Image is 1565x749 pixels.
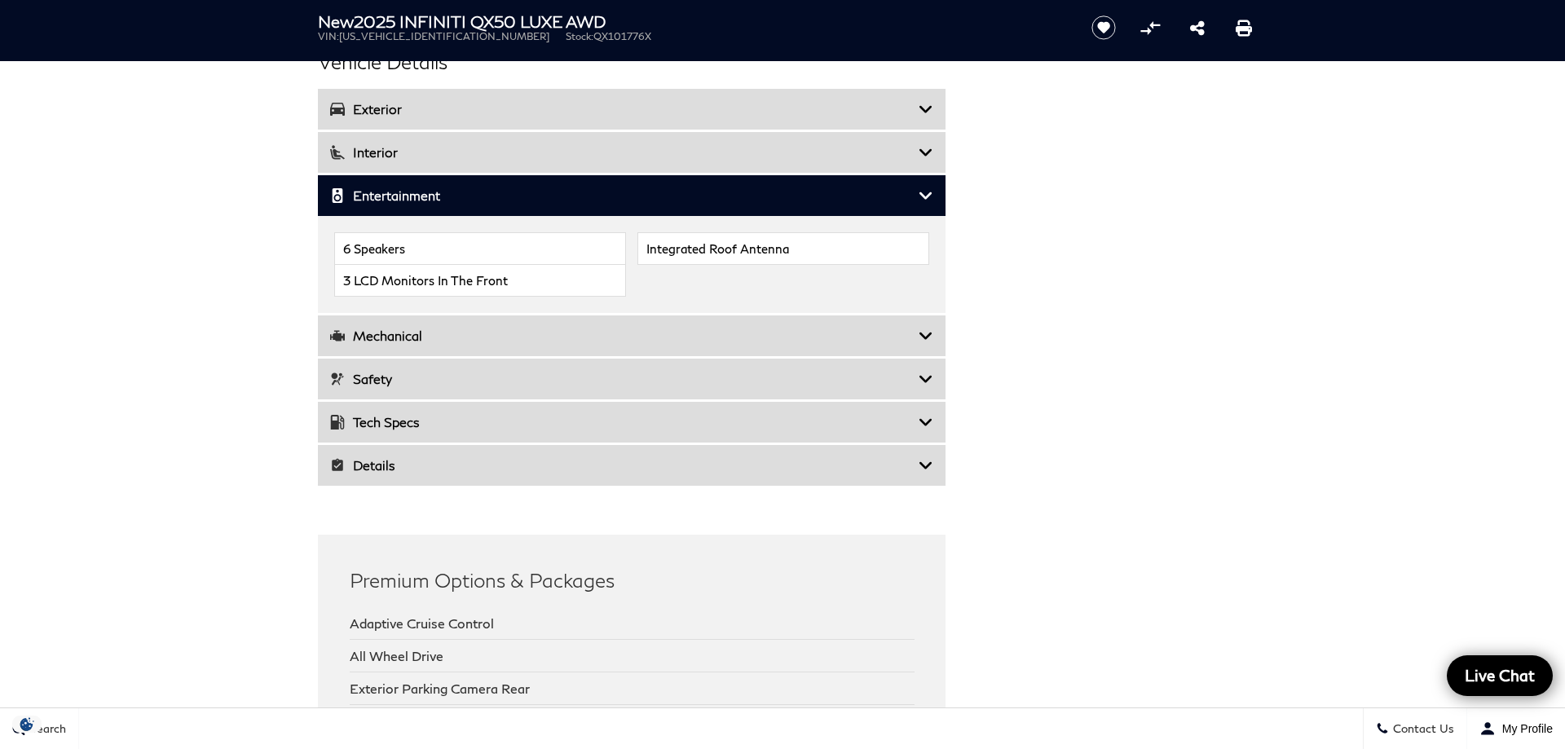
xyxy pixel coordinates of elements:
a: Share this New 2025 INFINITI QX50 LUXE AWD [1190,18,1205,37]
h3: Details [330,457,919,474]
span: QX101776X [593,30,651,42]
button: Open user profile menu [1467,708,1565,749]
a: Print this New 2025 INFINITI QX50 LUXE AWD [1236,18,1252,37]
span: My Profile [1496,722,1553,735]
h2: Premium Options & Packages [350,566,915,595]
li: 6 Speakers [334,232,626,265]
h3: Exterior [330,101,919,117]
li: 3 LCD Monitors In The Front [334,265,626,297]
strong: New [318,11,354,31]
h3: Interior [330,144,919,161]
div: Blind Spot Monitor [350,705,915,738]
h3: Tech Specs [330,414,919,430]
span: VIN: [318,30,339,42]
li: Integrated Roof Antenna [637,232,929,265]
h3: Mechanical [330,328,919,344]
h3: Entertainment [330,187,919,204]
a: Live Chat [1447,655,1553,696]
span: [US_VEHICLE_IDENTIFICATION_NUMBER] [339,30,549,42]
button: Save vehicle [1086,15,1122,41]
h1: 2025 INFINITI QX50 LUXE AWD [318,12,1064,30]
section: Click to Open Cookie Consent Modal [8,716,46,733]
img: Opt-Out Icon [8,716,46,733]
span: Stock: [566,30,593,42]
span: Live Chat [1457,665,1543,685]
button: Compare Vehicle [1138,15,1162,40]
h3: Safety [330,371,919,387]
div: Adaptive Cruise Control [350,607,915,640]
span: Contact Us [1389,722,1454,736]
div: Exterior Parking Camera Rear [350,672,915,705]
div: All Wheel Drive [350,640,915,672]
h2: Vehicle Details [318,47,946,77]
span: Search [25,722,66,736]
